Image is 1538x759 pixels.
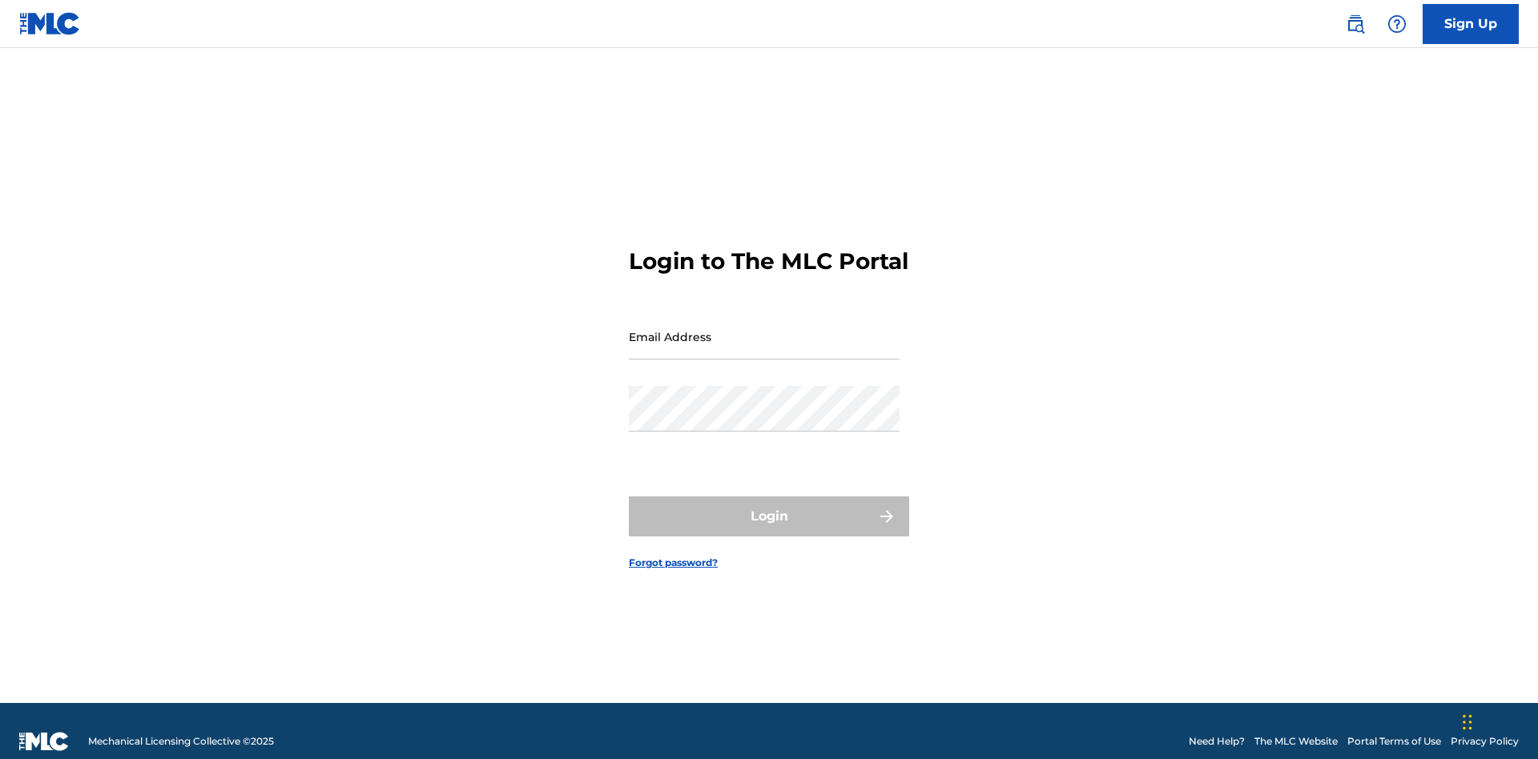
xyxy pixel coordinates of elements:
a: Portal Terms of Use [1347,734,1441,749]
span: Mechanical Licensing Collective © 2025 [88,734,274,749]
a: Sign Up [1423,4,1519,44]
h3: Login to The MLC Portal [629,247,908,275]
div: Help [1381,8,1413,40]
img: search [1346,14,1365,34]
a: Privacy Policy [1451,734,1519,749]
img: help [1387,14,1407,34]
img: logo [19,732,69,751]
a: Public Search [1339,8,1371,40]
iframe: Chat Widget [1458,682,1538,759]
a: Need Help? [1189,734,1245,749]
img: MLC Logo [19,12,81,35]
div: Drag [1463,698,1472,746]
a: Forgot password? [629,556,718,570]
a: The MLC Website [1254,734,1338,749]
